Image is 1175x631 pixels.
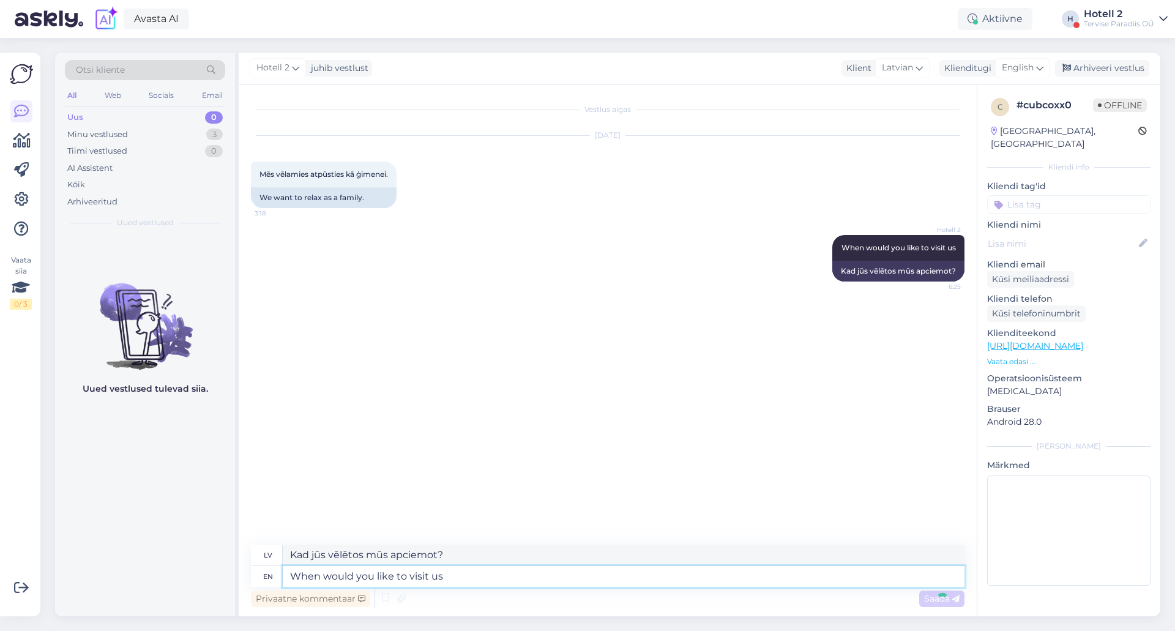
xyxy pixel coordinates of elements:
[1084,19,1154,29] div: Tervise Paradiis OÜ
[987,271,1074,288] div: Küsi meiliaadressi
[67,145,127,157] div: Tiimi vestlused
[256,61,289,75] span: Hotell 2
[998,102,1003,111] span: c
[259,170,388,179] span: Mēs vēlamies atpūsties kā ģimenei.
[841,62,871,75] div: Klient
[988,237,1136,250] input: Lisa nimi
[102,88,124,103] div: Web
[206,129,223,141] div: 3
[1002,61,1034,75] span: English
[67,162,113,174] div: AI Assistent
[958,8,1032,30] div: Aktiivne
[987,416,1151,428] p: Android 28.0
[987,403,1151,416] p: Brauser
[10,62,33,86] img: Askly Logo
[255,209,300,218] span: 3:18
[987,218,1151,231] p: Kliendi nimi
[832,261,964,282] div: Kad jūs vēlētos mūs apciemot?
[124,9,189,29] a: Avasta AI
[146,88,176,103] div: Socials
[55,261,235,372] img: No chats
[200,88,225,103] div: Email
[987,180,1151,193] p: Kliendi tag'id
[987,372,1151,385] p: Operatsioonisüsteem
[67,111,83,124] div: Uus
[10,299,32,310] div: 0 / 3
[306,62,368,75] div: juhib vestlust
[987,162,1151,173] div: Kliendi info
[841,243,956,252] span: When would you like to visit us
[1084,9,1168,29] a: Hotell 2Tervise Paradiis OÜ
[987,195,1151,214] input: Lisa tag
[1055,60,1149,77] div: Arhiveeri vestlus
[117,217,174,228] span: Uued vestlused
[1093,99,1147,112] span: Offline
[65,88,79,103] div: All
[83,383,208,395] p: Uued vestlused tulevad siia.
[915,225,961,234] span: Hotell 2
[67,179,85,191] div: Kõik
[987,340,1083,351] a: [URL][DOMAIN_NAME]
[205,111,223,124] div: 0
[987,459,1151,472] p: Märkmed
[1062,10,1079,28] div: H
[882,61,913,75] span: Latvian
[987,441,1151,452] div: [PERSON_NAME]
[987,327,1151,340] p: Klienditeekond
[251,130,964,141] div: [DATE]
[251,187,397,208] div: We want to relax as a family.
[991,125,1138,151] div: [GEOGRAPHIC_DATA], [GEOGRAPHIC_DATA]
[205,145,223,157] div: 0
[939,62,991,75] div: Klienditugi
[67,196,117,208] div: Arhiveeritud
[93,6,119,32] img: explore-ai
[76,64,125,77] span: Otsi kliente
[67,129,128,141] div: Minu vestlused
[1084,9,1154,19] div: Hotell 2
[987,356,1151,367] p: Vaata edasi ...
[915,282,961,291] span: 6:25
[1016,98,1093,113] div: # cubcoxx0
[10,255,32,310] div: Vaata siia
[987,305,1086,322] div: Küsi telefoninumbrit
[987,258,1151,271] p: Kliendi email
[987,293,1151,305] p: Kliendi telefon
[251,104,964,115] div: Vestlus algas
[987,385,1151,398] p: [MEDICAL_DATA]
